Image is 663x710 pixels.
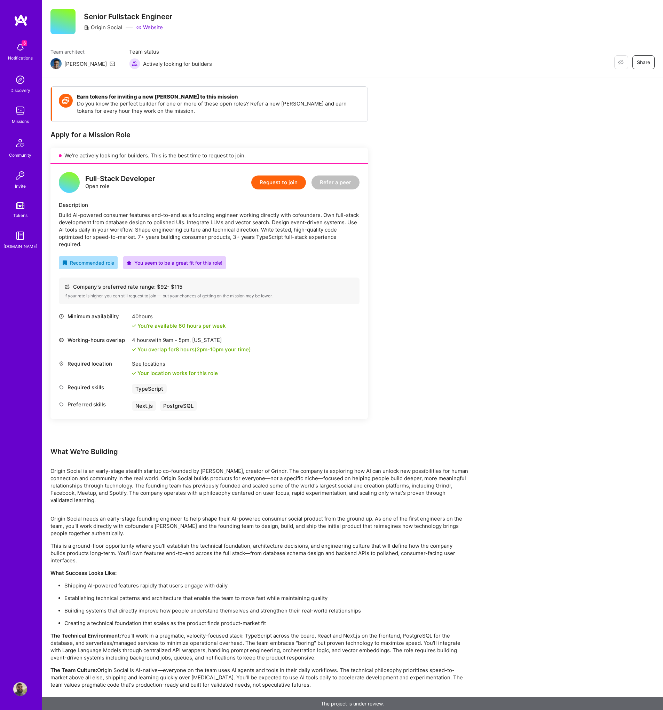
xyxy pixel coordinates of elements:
[59,385,64,390] i: icon Tag
[13,229,27,243] img: guide book
[13,40,27,54] img: bell
[59,361,64,366] i: icon Location
[59,201,360,209] div: Description
[59,402,64,407] i: icon Tag
[64,607,468,614] p: Building systems that directly improve how people understand themselves and strengthen their real...
[3,243,37,250] div: [DOMAIN_NAME]
[64,284,70,289] i: icon Cash
[64,619,468,627] p: Creating a technical foundation that scales as the product finds product-market fit
[59,401,128,408] div: Preferred skills
[64,293,354,299] div: If your rate is higher, you can still request to join — but your chances of getting on the missio...
[9,151,31,159] div: Community
[50,48,115,55] span: Team architect
[50,570,117,576] strong: What Success Looks Like:
[10,87,30,94] div: Discovery
[16,202,24,209] img: tokens
[129,58,140,69] img: Actively looking for builders
[13,682,27,696] img: User Avatar
[127,260,132,265] i: icon PurpleStar
[14,14,28,26] img: logo
[132,360,218,367] div: See locations
[132,401,156,411] div: Next.js
[62,260,67,265] i: icon RecommendedBadge
[13,73,27,87] img: discovery
[50,667,97,673] strong: The Team Culture:
[50,148,368,164] div: We’re actively looking for builders. This is the best time to request to join.
[136,24,163,31] a: Website
[50,447,468,456] div: What We're Building
[59,336,128,344] div: Working-hours overlap
[11,682,29,696] a: User Avatar
[50,58,62,69] img: Team Architect
[13,212,27,219] div: Tokens
[50,515,468,537] p: Origin Social needs an early-stage founding engineer to help shape their AI-powered consumer soci...
[59,211,360,248] div: Build AI-powered consumer features end-to-end as a founding engineer working directly with cofoun...
[132,384,167,394] div: TypeScript
[59,313,128,320] div: Minimum availability
[64,582,468,589] p: Shipping AI-powered features rapidly that users engage with daily
[637,59,650,66] span: Share
[160,401,197,411] div: PostgreSQL
[132,324,136,328] i: icon Check
[84,25,89,30] i: icon CompanyGray
[137,346,251,353] div: You overlap for 8 hours ( your time)
[311,175,360,189] button: Refer a peer
[50,632,468,661] p: You'll work in a pragmatic, velocity-focused stack: TypeScript across the board, React and Next.j...
[62,259,114,266] div: Recommended role
[132,313,226,320] div: 40 hours
[50,130,368,139] div: Apply for a Mission Role
[132,348,136,352] i: icon Check
[13,104,27,118] img: teamwork
[127,259,222,266] div: You seem to be a great fit for this role!
[59,94,73,108] img: Token icon
[50,632,121,639] strong: The Technical Environment:
[59,384,128,391] div: Required skills
[64,594,468,602] p: Establishing technical patterns and architecture that enable the team to move fast while maintain...
[618,60,624,65] i: icon EyeClosed
[50,666,468,688] p: Origin Social is AI-native—everyone on the team uses AI agents and tools in their daily workflows...
[12,135,29,151] img: Community
[59,360,128,367] div: Required location
[132,371,136,375] i: icon Check
[59,337,64,343] i: icon World
[132,336,251,344] div: 4 hours with [US_STATE]
[129,48,212,55] span: Team status
[64,283,354,290] div: Company’s preferred rate range: $ 92 - $ 115
[77,94,361,100] h4: Earn tokens for inviting a new [PERSON_NAME] to this mission
[50,542,468,564] p: This is a ground-floor opportunity where you'll establish the technical foundation, architecture ...
[13,169,27,182] img: Invite
[110,61,115,67] i: icon Mail
[22,40,27,46] span: 6
[632,55,655,69] button: Share
[59,314,64,319] i: icon Clock
[85,175,155,182] div: Full-Stack Developer
[64,60,107,68] div: [PERSON_NAME]
[84,24,122,31] div: Origin Social
[85,175,155,190] div: Open role
[161,337,192,343] span: 9am - 5pm ,
[132,322,226,329] div: You're available 60 hours per week
[12,118,29,125] div: Missions
[50,467,468,504] p: Origin Social is an early-stage stealth startup co-founded by [PERSON_NAME], creator of Grindr. T...
[197,346,223,353] span: 2pm - 10pm
[84,12,172,21] h3: Senior Fullstack Engineer
[251,175,306,189] button: Request to join
[143,60,212,68] span: Actively looking for builders
[132,369,218,377] div: Your location works for this role
[8,54,33,62] div: Notifications
[77,100,361,115] p: Do you know the perfect builder for one or more of these open roles? Refer a new [PERSON_NAME] an...
[42,697,663,710] div: The project is under review.
[15,182,26,190] div: Invite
